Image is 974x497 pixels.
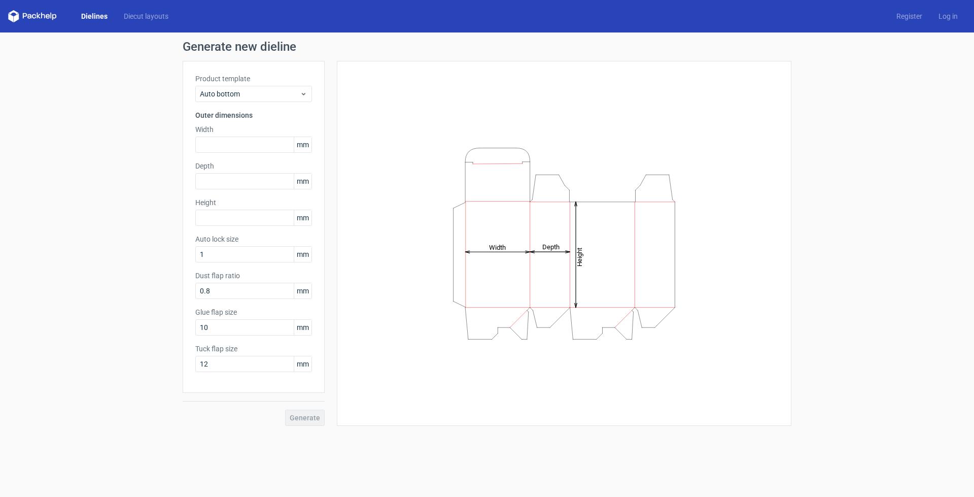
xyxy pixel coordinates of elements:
[294,320,311,335] span: mm
[542,243,560,251] tspan: Depth
[195,197,312,208] label: Height
[200,89,300,99] span: Auto bottom
[576,247,583,266] tspan: Height
[195,161,312,171] label: Depth
[195,124,312,135] label: Width
[294,137,311,152] span: mm
[294,247,311,262] span: mm
[294,174,311,189] span: mm
[930,11,966,21] a: Log in
[294,210,311,225] span: mm
[73,11,116,21] a: Dielines
[888,11,930,21] a: Register
[294,356,311,372] span: mm
[195,234,312,244] label: Auto lock size
[195,271,312,281] label: Dust flap ratio
[195,110,312,120] h3: Outer dimensions
[195,344,312,354] label: Tuck flap size
[195,307,312,317] label: Glue flap size
[489,243,506,251] tspan: Width
[116,11,177,21] a: Diecut layouts
[195,74,312,84] label: Product template
[294,283,311,299] span: mm
[183,41,791,53] h1: Generate new dieline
